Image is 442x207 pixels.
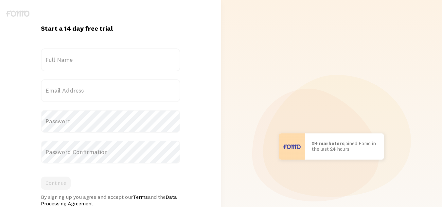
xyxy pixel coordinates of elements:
b: 24 marketers [312,140,345,147]
label: Password [41,110,180,133]
label: Email Address [41,79,180,102]
div: By signing up you agree and accept our and the . [41,194,180,207]
label: Password Confirmation [41,141,180,164]
h1: Start a 14 day free trial [41,24,180,33]
img: User avatar [279,133,305,160]
img: fomo-logo-gray-b99e0e8ada9f9040e2984d0d95b3b12da0074ffd48d1e5cb62ac37fc77b0b268.svg [6,10,29,17]
a: Data Processing Agreement [41,194,177,207]
a: Terms [133,194,148,200]
p: joined Fomo in the last 24 hours [312,141,377,152]
label: Full Name [41,48,180,71]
